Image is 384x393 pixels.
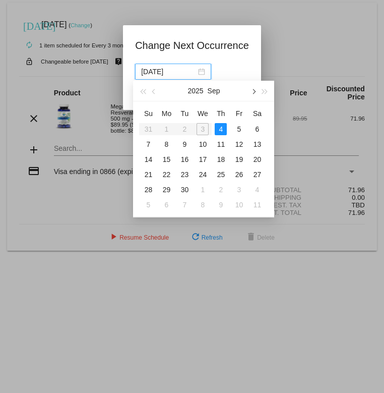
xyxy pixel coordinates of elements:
div: 26 [233,169,245,181]
button: Next month (PageDown) [248,81,259,101]
div: 11 [215,138,227,150]
td: 9/12/2025 [230,137,248,152]
td: 10/2/2025 [212,182,230,197]
div: 10 [197,138,209,150]
button: 2025 [187,81,203,101]
td: 9/24/2025 [194,167,212,182]
td: 10/9/2025 [212,197,230,212]
div: 16 [178,153,190,165]
td: 9/14/2025 [139,152,157,167]
div: 12 [233,138,245,150]
th: Wed [194,105,212,122]
div: 10 [233,199,245,211]
td: 9/5/2025 [230,122,248,137]
th: Fri [230,105,248,122]
div: 8 [197,199,209,211]
td: 9/15/2025 [157,152,175,167]
td: 9/30/2025 [175,182,194,197]
td: 9/4/2025 [212,122,230,137]
div: 24 [197,169,209,181]
td: 9/13/2025 [248,137,266,152]
div: 22 [160,169,172,181]
div: 28 [142,184,154,196]
td: 9/8/2025 [157,137,175,152]
td: 9/23/2025 [175,167,194,182]
td: 9/26/2025 [230,167,248,182]
div: 27 [251,169,263,181]
div: 23 [178,169,190,181]
div: 18 [215,153,227,165]
div: 19 [233,153,245,165]
div: 4 [215,123,227,135]
td: 10/5/2025 [139,197,157,212]
div: 11 [251,199,263,211]
td: 9/7/2025 [139,137,157,152]
th: Sat [248,105,266,122]
div: 8 [160,138,172,150]
td: 10/7/2025 [175,197,194,212]
th: Tue [175,105,194,122]
div: 14 [142,153,154,165]
div: 9 [178,138,190,150]
button: Last year (Control + left) [137,81,148,101]
th: Thu [212,105,230,122]
div: 17 [197,153,209,165]
td: 10/10/2025 [230,197,248,212]
td: 9/11/2025 [212,137,230,152]
div: 5 [233,123,245,135]
td: 9/28/2025 [139,182,157,197]
div: 6 [251,123,263,135]
td: 9/16/2025 [175,152,194,167]
div: 7 [178,199,190,211]
div: 1 [197,184,209,196]
div: 2 [215,184,227,196]
td: 9/22/2025 [157,167,175,182]
div: 13 [251,138,263,150]
div: 5 [142,199,154,211]
th: Sun [139,105,157,122]
th: Mon [157,105,175,122]
td: 9/25/2025 [212,167,230,182]
div: 20 [251,153,263,165]
div: 30 [178,184,190,196]
td: 9/17/2025 [194,152,212,167]
div: 6 [160,199,172,211]
td: 9/9/2025 [175,137,194,152]
div: 9 [215,199,227,211]
td: 9/6/2025 [248,122,266,137]
td: 10/6/2025 [157,197,175,212]
td: 10/3/2025 [230,182,248,197]
div: 21 [142,169,154,181]
div: 29 [160,184,172,196]
div: 7 [142,138,154,150]
td: 10/11/2025 [248,197,266,212]
td: 9/18/2025 [212,152,230,167]
div: 25 [215,169,227,181]
td: 9/27/2025 [248,167,266,182]
td: 9/10/2025 [194,137,212,152]
td: 10/4/2025 [248,182,266,197]
button: Next year (Control + right) [259,81,270,101]
button: Previous month (PageUp) [149,81,160,101]
td: 10/1/2025 [194,182,212,197]
div: 3 [233,184,245,196]
div: 4 [251,184,263,196]
input: Select date [141,66,196,77]
h1: Change Next Occurrence [135,37,249,53]
button: Sep [208,81,220,101]
td: 9/29/2025 [157,182,175,197]
td: 10/8/2025 [194,197,212,212]
td: 9/21/2025 [139,167,157,182]
td: 9/19/2025 [230,152,248,167]
td: 9/20/2025 [248,152,266,167]
div: 15 [160,153,172,165]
